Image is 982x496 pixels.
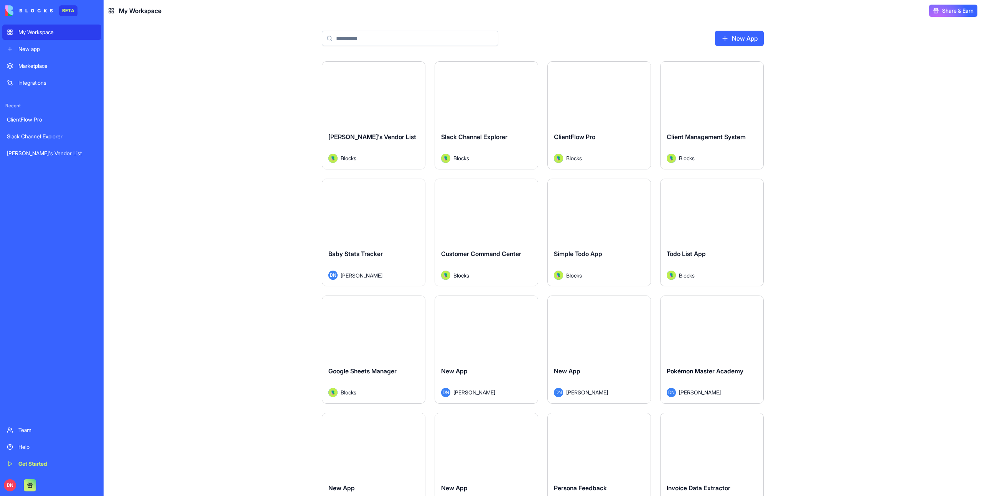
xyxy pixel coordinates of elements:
a: New app [2,41,101,57]
span: Blocks [566,154,582,162]
div: Team [18,426,97,434]
a: New AppDN[PERSON_NAME] [547,296,651,404]
span: DN [667,388,676,397]
button: Share & Earn [929,5,977,17]
span: Blocks [453,154,469,162]
div: Get Started [18,460,97,468]
a: Google Sheets ManagerAvatarBlocks [322,296,425,404]
span: Google Sheets Manager [328,367,397,375]
a: [PERSON_NAME]'s Vendor ListAvatarBlocks [322,61,425,169]
a: Client Management SystemAvatarBlocks [660,61,764,169]
a: Baby Stats TrackerDN[PERSON_NAME] [322,179,425,287]
div: Marketplace [18,62,97,70]
span: New App [441,484,468,492]
span: My Workspace [119,6,161,15]
img: Avatar [328,154,338,163]
span: Simple Todo App [554,250,602,258]
span: DN [441,388,450,397]
span: Slack Channel Explorer [441,133,507,141]
div: New app [18,45,97,53]
span: Pokémon Master Academy [667,367,743,375]
a: ClientFlow ProAvatarBlocks [547,61,651,169]
span: [PERSON_NAME] [341,271,382,279]
a: New AppDN[PERSON_NAME] [435,296,538,404]
span: Persona Feedback [554,484,607,492]
a: Simple Todo AppAvatarBlocks [547,179,651,287]
a: Slack Channel ExplorerAvatarBlocks [435,61,538,169]
span: [PERSON_NAME]'s Vendor List [328,133,416,141]
img: Avatar [328,388,338,397]
span: Invoice Data Extractor [667,484,730,492]
img: Avatar [667,154,676,163]
div: Slack Channel Explorer [7,133,97,140]
a: [PERSON_NAME]'s Vendor List [2,146,101,161]
span: Customer Command Center [441,250,521,258]
span: DN [554,388,563,397]
a: Slack Channel Explorer [2,129,101,144]
span: DN [4,479,16,491]
span: Blocks [453,271,469,279]
a: Marketplace [2,58,101,74]
a: Team [2,422,101,438]
span: [PERSON_NAME] [453,388,495,396]
span: Share & Earn [942,7,974,15]
span: New App [554,367,580,375]
img: Avatar [554,154,563,163]
span: Blocks [679,154,695,162]
a: Integrations [2,75,101,90]
div: Integrations [18,79,97,87]
span: ClientFlow Pro [554,133,595,141]
a: BETA [5,5,77,16]
a: Help [2,439,101,455]
a: Get Started [2,456,101,471]
span: Blocks [679,271,695,279]
span: Blocks [566,271,582,279]
a: Pokémon Master AcademyDN[PERSON_NAME] [660,296,764,404]
a: New App [715,31,764,46]
span: Blocks [341,388,356,396]
div: BETA [59,5,77,16]
a: ClientFlow Pro [2,112,101,127]
a: Todo List AppAvatarBlocks [660,179,764,287]
span: Client Management System [667,133,746,141]
span: DN [328,271,338,280]
div: Help [18,443,97,451]
div: My Workspace [18,28,97,36]
span: [PERSON_NAME] [679,388,721,396]
span: [PERSON_NAME] [566,388,608,396]
span: Blocks [341,154,356,162]
a: Customer Command CenterAvatarBlocks [435,179,538,287]
img: logo [5,5,53,16]
span: New App [441,367,468,375]
img: Avatar [667,271,676,280]
img: Avatar [554,271,563,280]
img: Avatar [441,154,450,163]
img: Avatar [441,271,450,280]
span: New App [328,484,355,492]
div: [PERSON_NAME]'s Vendor List [7,149,97,157]
span: Todo List App [667,250,706,258]
span: Baby Stats Tracker [328,250,383,258]
span: Recent [2,103,101,109]
div: ClientFlow Pro [7,116,97,123]
a: My Workspace [2,25,101,40]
